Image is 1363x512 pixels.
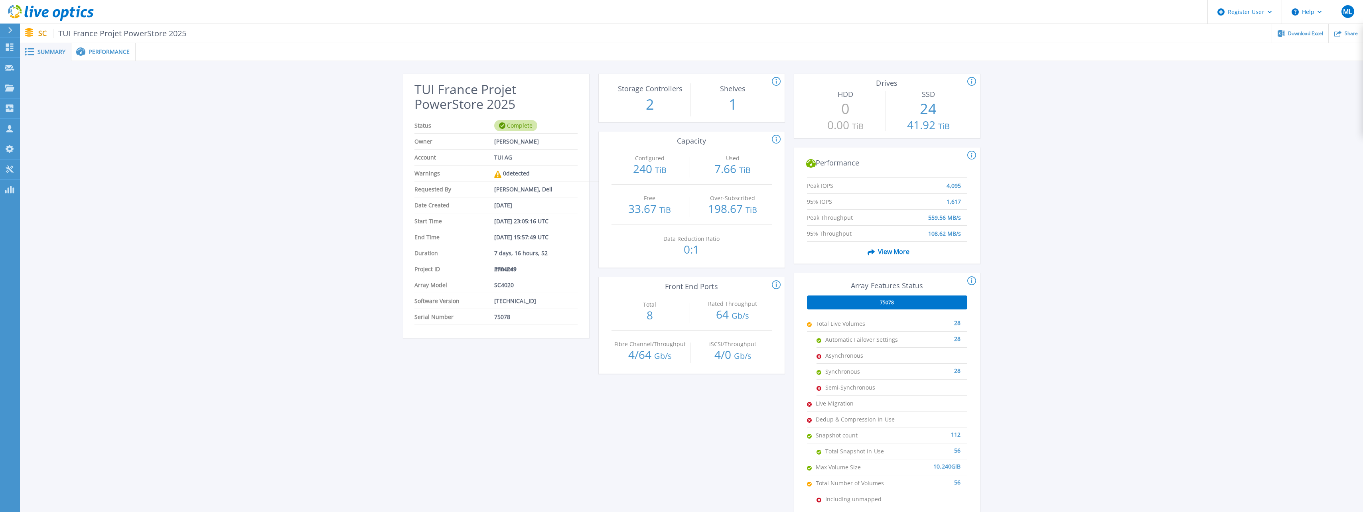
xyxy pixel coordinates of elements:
[414,213,494,229] span: Start Time
[694,349,771,362] p: 4 / 0
[694,309,771,321] p: 64
[807,119,884,132] p: 0.00
[896,459,961,467] div: 10,240 GiB
[37,49,65,55] span: Summary
[414,277,494,293] span: Array Model
[807,226,888,233] span: 95% Throughput
[807,98,884,119] p: 0
[816,475,896,491] span: Total Number of Volumes
[825,491,905,507] span: Including unmapped volumes
[880,299,894,306] span: 75078
[825,380,905,395] span: Semi-Synchronous
[694,94,771,115] p: 1
[38,29,187,38] p: SC
[611,309,688,321] p: 8
[89,49,130,55] span: Performance
[696,301,769,307] p: Rated Throughput
[659,205,671,215] span: TiB
[414,134,494,149] span: Owner
[494,181,552,197] span: [PERSON_NAME], Dell
[414,293,494,309] span: Software Version
[653,244,730,255] p: 0:1
[611,349,688,362] p: 4 / 64
[938,121,950,132] span: TiB
[816,412,896,427] span: Dedup & Compression In-Use
[494,293,536,309] span: [TECHNICAL_ID]
[947,194,961,201] span: 1,617
[494,197,512,213] span: [DATE]
[807,210,888,217] span: Peak Throughput
[852,121,864,132] span: TiB
[414,245,494,261] span: Duration
[494,134,539,149] span: [PERSON_NAME]
[905,332,961,340] div: 28
[864,244,909,259] span: View More
[1343,8,1352,15] span: ML
[611,203,688,216] p: 33.67
[414,82,577,112] h2: TUI France Projet PowerStore 2025
[928,226,961,233] span: 108.62 MB/s
[655,165,667,175] span: TiB
[890,98,967,119] p: 24
[611,163,688,176] p: 240
[494,229,548,245] span: [DATE] 15:57:49 UTC
[896,475,961,483] div: 56
[655,236,728,242] p: Data Reduction Ratio
[806,159,968,168] h2: Performance
[611,94,688,115] p: 2
[732,310,749,321] span: Gb/s
[494,213,548,229] span: [DATE] 23:05:16 UTC
[494,150,512,165] span: TUI AG
[1288,31,1323,36] span: Download Excel
[825,443,905,459] span: Total Snapshot In-Use
[825,332,905,347] span: Automatic Failover Settings
[654,351,672,361] span: Gb/s
[494,165,530,181] div: 0 detected
[816,459,896,475] span: Max Volume Size
[494,309,510,325] span: 75078
[613,85,686,92] p: Storage Controllers
[1345,31,1358,36] span: Share
[905,443,961,451] div: 56
[807,90,884,98] h3: HDD
[494,277,514,293] span: SC4020
[613,341,686,347] p: Fibre Channel/Throughput
[53,29,187,38] span: TUI France Projet PowerStore 2025
[905,364,961,372] div: 28
[746,205,757,215] span: TiB
[807,194,888,201] span: 95% IOPS
[816,316,896,331] span: Total Live Volumes
[734,351,752,361] span: Gb/s
[890,90,967,98] h3: SSD
[739,165,751,175] span: TiB
[816,427,896,443] span: Snapshot count
[694,203,771,216] p: 198.67
[414,165,494,181] span: Warnings
[613,156,686,161] p: Configured
[414,118,494,133] span: Status
[414,261,494,277] span: Project ID
[494,261,517,277] span: 2764249
[494,245,571,261] span: 7 days, 16 hours, 52 minutes
[414,309,494,325] span: Serial Number
[696,195,769,201] p: Over-Subscribed
[696,341,769,347] p: iSCSI/Throughput
[414,229,494,245] span: End Time
[807,178,888,185] span: Peak IOPS
[807,282,967,290] h3: Array Features Status
[825,348,905,363] span: Asynchronous
[890,119,967,132] p: 41.92
[696,156,769,161] p: Used
[414,181,494,197] span: Requested By
[694,163,771,176] p: 7.66
[414,197,494,213] span: Date Created
[613,195,686,201] p: Free
[896,316,961,324] div: 28
[928,210,961,217] span: 559.56 MB/s
[896,427,961,435] div: 112
[696,85,769,92] p: Shelves
[947,178,961,185] span: 4,095
[825,364,905,379] span: Synchronous
[414,150,494,165] span: Account
[613,302,686,307] p: Total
